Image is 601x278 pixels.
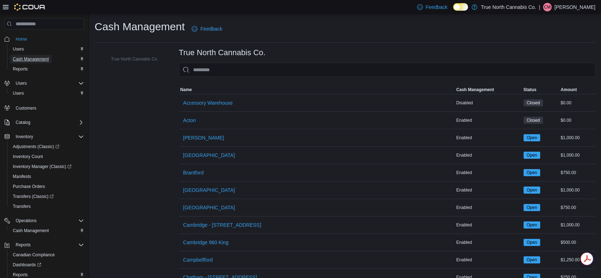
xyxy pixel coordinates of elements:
span: Manifests [13,174,31,179]
span: Amount [560,87,576,93]
span: Inventory Manager (Classic) [10,162,84,171]
span: Transfers [10,202,84,211]
span: Status [523,87,537,93]
img: Cova [14,4,46,11]
p: | [539,3,540,11]
button: Users [7,44,87,54]
h1: Cash Management [95,20,185,34]
div: Enabled [455,186,522,194]
button: Canadian Compliance [7,250,87,260]
div: $1,000.00 [559,133,595,142]
a: Users [10,45,27,53]
div: $0.00 [559,116,595,125]
a: Cash Management [10,226,52,235]
a: Users [10,89,27,98]
button: Catalog [1,117,87,127]
div: Enabled [455,203,522,212]
button: Cambridge - [STREET_ADDRESS] [180,218,264,232]
span: Manifests [10,172,84,181]
span: Adjustments (Classic) [13,144,59,150]
span: Open [523,134,540,141]
a: Transfers [10,202,33,211]
span: Users [16,80,27,86]
span: [GEOGRAPHIC_DATA] [183,152,235,159]
div: $500.00 [559,238,595,247]
span: Operations [13,216,84,225]
button: Acton [180,113,199,127]
div: Enabled [455,168,522,177]
span: [GEOGRAPHIC_DATA] [183,204,235,211]
span: Users [10,45,84,53]
a: Dashboards [7,260,87,270]
span: Closed [527,100,540,106]
span: Accessory Warehouse [183,99,233,106]
a: Cash Management [10,55,52,63]
button: Inventory [1,132,87,142]
button: Purchase Orders [7,182,87,192]
span: Open [527,152,537,158]
p: True North Cannabis Co. [481,3,536,11]
div: $1,000.00 [559,186,595,194]
span: Open [523,187,540,194]
span: Inventory Count [13,154,43,159]
span: Adjustments (Classic) [10,142,84,151]
button: Cash Management [7,226,87,236]
span: Feedback [200,25,222,32]
span: Dashboards [13,262,41,268]
button: Transfers [7,201,87,211]
span: Operations [16,218,37,224]
button: Operations [1,216,87,226]
span: Inventory Manager (Classic) [13,164,71,169]
a: Feedback [189,22,225,36]
div: $1,250.00 [559,256,595,264]
a: Inventory Manager (Classic) [10,162,74,171]
span: [PERSON_NAME] [183,134,224,141]
span: Users [10,89,84,98]
input: Dark Mode [453,3,468,11]
span: Purchase Orders [10,182,84,191]
a: Adjustments (Classic) [7,142,87,152]
div: $1,000.00 [559,151,595,159]
button: Status [522,85,559,94]
span: Cash Management [13,228,49,234]
button: Inventory Count [7,152,87,162]
button: [GEOGRAPHIC_DATA] [180,200,238,215]
a: Transfers (Classic) [10,192,57,201]
button: Customers [1,103,87,113]
div: Enabled [455,133,522,142]
a: Reports [10,65,31,73]
button: Name [179,85,455,94]
button: Accessory Warehouse [180,96,236,110]
span: Inventory [16,134,33,140]
span: Canadian Compliance [10,251,84,259]
div: $0.00 [559,99,595,107]
span: Open [527,135,537,141]
span: Open [523,256,540,263]
a: Purchase Orders [10,182,48,191]
a: Inventory Manager (Classic) [7,162,87,172]
span: Open [527,257,537,263]
a: Adjustments (Classic) [10,142,62,151]
span: Open [527,187,537,193]
span: Campbellford [183,256,213,263]
span: True North Cannabis Co. [111,56,158,62]
span: Customers [13,103,84,112]
h3: True North Cannabis Co. [179,48,266,57]
span: [GEOGRAPHIC_DATA] [183,187,235,194]
div: Enabled [455,116,522,125]
span: Inventory [13,132,84,141]
button: Reports [13,241,33,249]
span: Closed [523,117,543,124]
span: Open [523,152,540,159]
div: Disabled [455,99,522,107]
button: [GEOGRAPHIC_DATA] [180,148,238,162]
span: Closed [523,99,543,106]
span: Open [523,221,540,229]
div: Enabled [455,151,522,159]
span: Home [13,35,84,43]
span: Transfers (Classic) [13,194,54,199]
div: $1,000.00 [559,221,595,229]
input: This is a search bar. As you type, the results lower in the page will automatically filter. [179,63,595,77]
span: Users [13,79,84,88]
button: Users [7,88,87,98]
